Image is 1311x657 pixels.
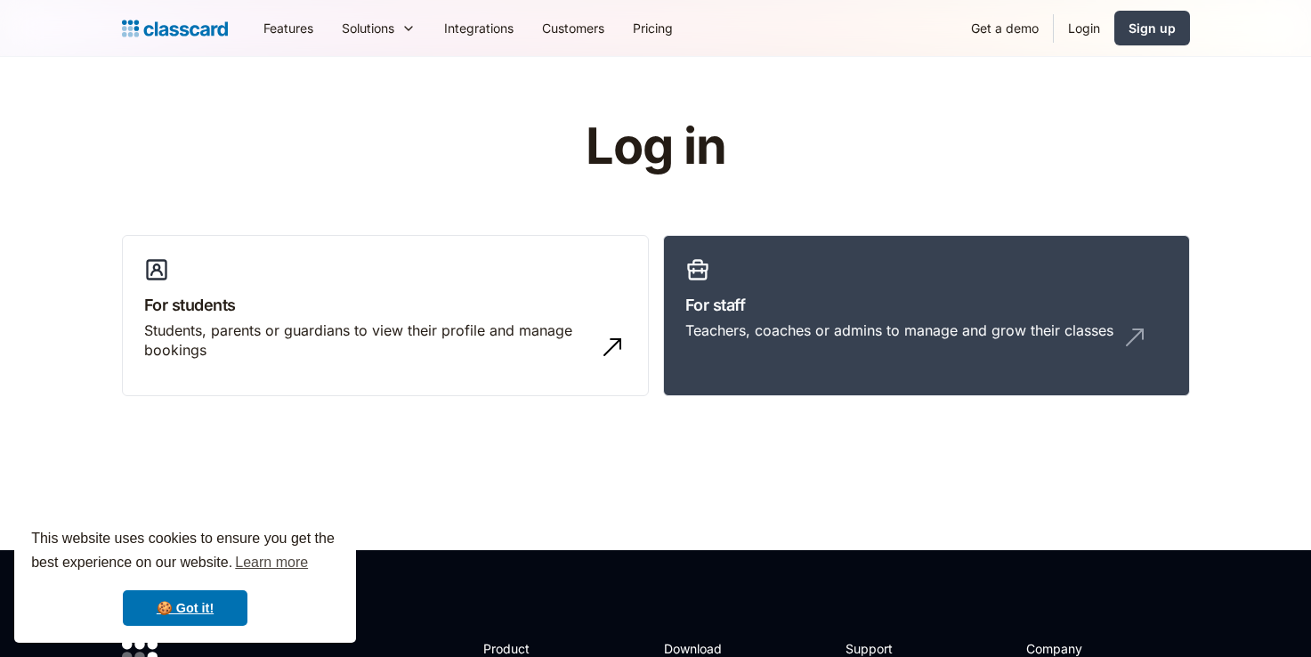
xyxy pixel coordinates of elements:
a: Pricing [619,8,687,48]
div: Students, parents or guardians to view their profile and manage bookings [144,320,591,361]
h3: For staff [685,293,1168,317]
h3: For students [144,293,627,317]
a: Features [249,8,328,48]
a: Sign up [1114,11,1190,45]
a: Login [1054,8,1114,48]
a: For staffTeachers, coaches or admins to manage and grow their classes [663,235,1190,397]
h1: Log in [373,119,938,174]
span: This website uses cookies to ensure you get the best experience on our website. [31,528,339,576]
div: Solutions [342,19,394,37]
div: Sign up [1129,19,1176,37]
a: home [122,16,228,41]
a: learn more about cookies [232,549,311,576]
div: Solutions [328,8,430,48]
a: Customers [528,8,619,48]
a: Integrations [430,8,528,48]
a: dismiss cookie message [123,590,247,626]
div: Teachers, coaches or admins to manage and grow their classes [685,320,1113,340]
a: Get a demo [957,8,1053,48]
a: For studentsStudents, parents or guardians to view their profile and manage bookings [122,235,649,397]
div: cookieconsent [14,511,356,643]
